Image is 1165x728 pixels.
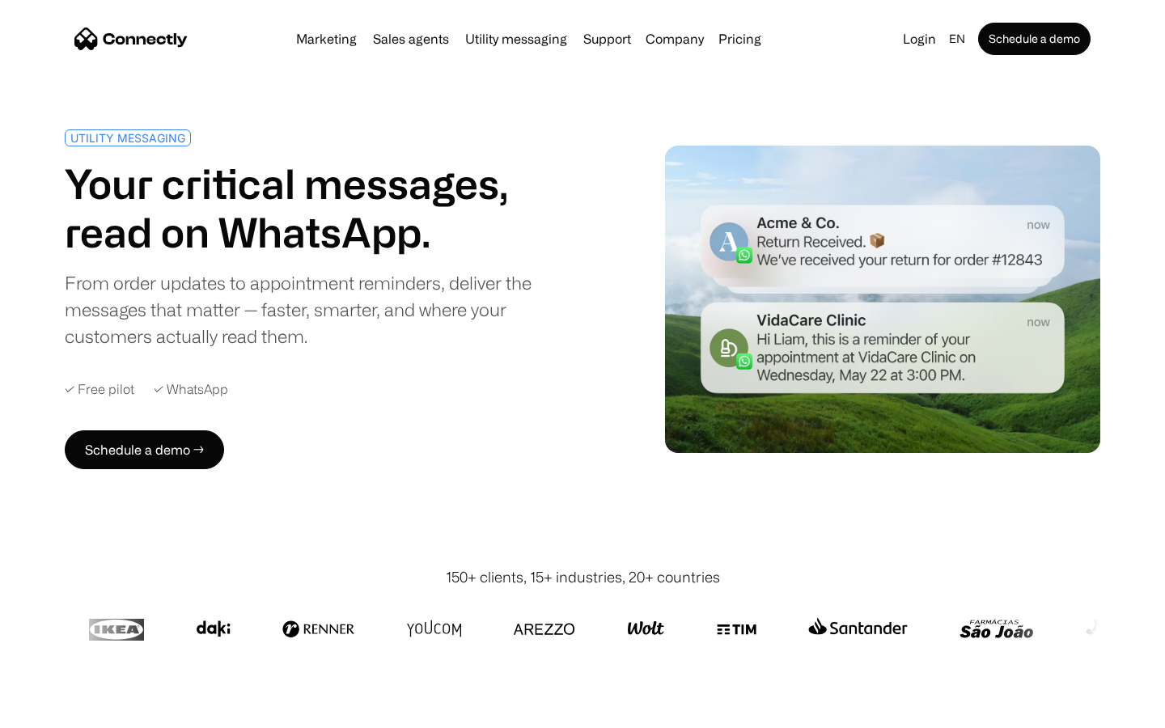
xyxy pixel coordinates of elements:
aside: Language selected: English [16,698,97,722]
a: Pricing [712,32,768,45]
h1: Your critical messages, read on WhatsApp. [65,159,576,256]
div: Company [646,28,704,50]
a: Schedule a demo [978,23,1091,55]
div: en [949,28,965,50]
a: home [74,27,188,51]
a: Login [896,28,943,50]
a: Utility messaging [459,32,574,45]
div: From order updates to appointment reminders, deliver the messages that matter — faster, smarter, ... [65,269,576,349]
div: ✓ Free pilot [65,382,134,397]
ul: Language list [32,700,97,722]
div: ✓ WhatsApp [154,382,228,397]
a: Support [577,32,638,45]
div: 150+ clients, 15+ industries, 20+ countries [446,566,720,588]
a: Marketing [290,32,363,45]
div: UTILITY MESSAGING [70,132,185,144]
a: Sales agents [366,32,455,45]
a: Schedule a demo → [65,430,224,469]
div: Company [641,28,709,50]
div: en [943,28,975,50]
